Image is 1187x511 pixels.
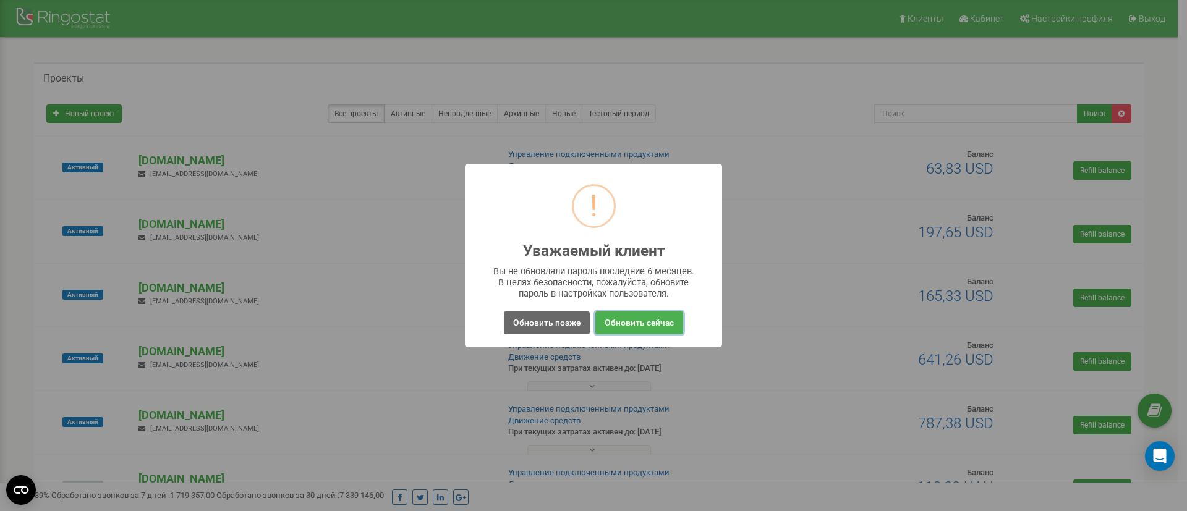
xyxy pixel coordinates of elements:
button: Обновить позже [504,311,590,334]
button: Обновить сейчас [595,311,683,334]
div: ! [590,186,598,226]
div: Open Intercom Messenger [1145,441,1175,471]
h2: Уважаемый клиент [523,243,665,260]
button: Open CMP widget [6,475,36,505]
div: Вы не обновляли пароль последние 6 месяцев. В целях безопасности, пожалуйста, обновите пароль в н... [490,266,698,299]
